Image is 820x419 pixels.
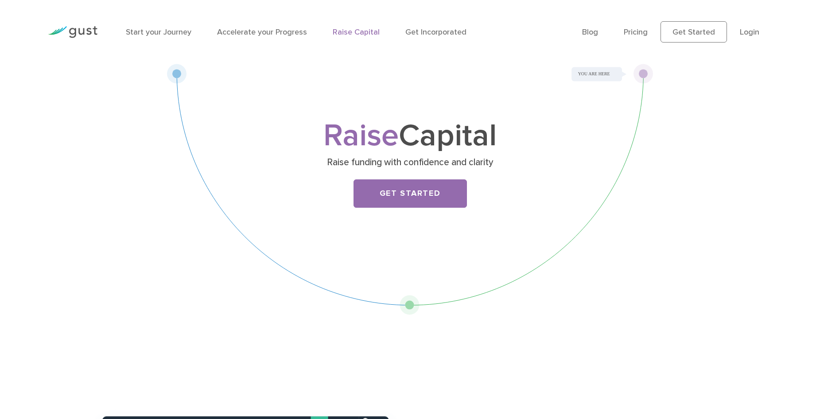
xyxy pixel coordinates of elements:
a: Start your Journey [126,27,191,37]
h1: Capital [235,122,585,150]
a: Login [740,27,759,37]
a: Get Incorporated [405,27,466,37]
a: Accelerate your Progress [217,27,307,37]
a: Get Started [661,21,727,43]
img: Gust Logo [48,26,97,38]
a: Pricing [624,27,648,37]
a: Blog [582,27,598,37]
p: Raise funding with confidence and clarity [238,156,582,169]
a: Get Started [354,179,467,208]
span: Raise [323,117,399,154]
a: Raise Capital [333,27,380,37]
